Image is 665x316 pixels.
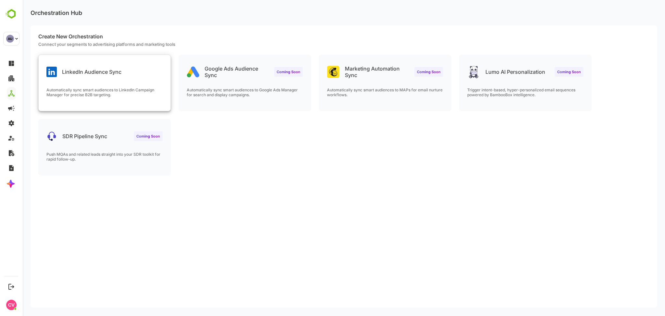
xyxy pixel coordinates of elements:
p: SDR Pipeline Sync [40,133,84,139]
p: Push MQAs and related leads straight into your SDR toolkit for rapid follow-up. [24,152,140,162]
p: Automatically sync smart audiences to Google Ads Manager for search and display campaigns. [164,87,280,97]
span: Coming Soon [394,70,418,74]
p: LinkedIn Audience Sync [39,69,99,75]
p: Google Ads Audience Sync [182,65,246,78]
p: Orchestration Hub [8,9,59,16]
img: BambooboxLogoMark.f1c84d78b4c51b1a7b5f700c9845e183.svg [3,8,20,20]
p: Trigger intent-based, hyper-personalized email sequences powered by BambooBox intelligence. [445,87,561,97]
p: Create New Orchestration [16,33,634,40]
p: Automatically sync smart audiences to MAPs for email nurture workflows. [304,87,420,97]
span: Coming Soon [254,70,278,74]
div: CV [6,300,17,310]
span: Coming Soon [534,70,558,74]
button: Logout [7,282,16,291]
p: Connect your segments to advertising platforms and marketing tools [16,42,634,47]
p: Automatically sync smart audiences to LinkedIn Campaign Manager for precise B2B targeting. [24,87,140,97]
p: Marketing Automation Sync [322,65,386,78]
p: Lumo AI Personalization [463,69,522,75]
span: Coming Soon [114,134,137,138]
div: AU [6,35,14,43]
